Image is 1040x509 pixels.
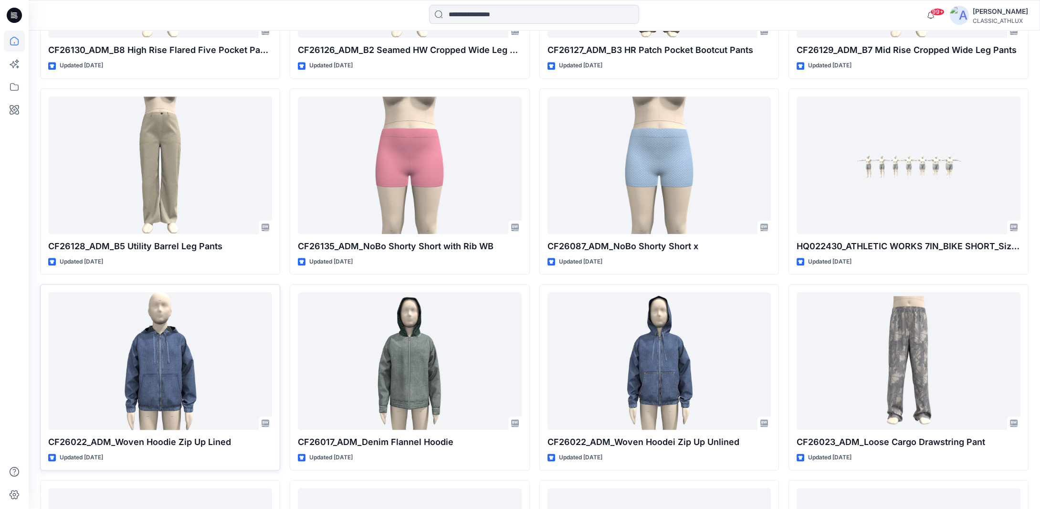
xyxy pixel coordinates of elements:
p: Updated [DATE] [309,257,353,267]
p: CF26126_ADM_B2 Seamed HW Cropped Wide Leg Pant [298,43,522,57]
p: CF26017_ADM_Denim Flannel Hoodie [298,435,522,449]
div: CLASSIC_ATHLUX [973,17,1028,24]
p: CF26128_ADM_B5 Utility Barrel Leg Pants [48,240,272,253]
p: Updated [DATE] [808,257,851,267]
p: CF26129_ADM_B7 Mid Rise Cropped Wide Leg Pants [797,43,1020,57]
a: CF26022_ADM_Woven Hoodie Zip Up Lined [48,292,272,430]
span: 99+ [930,8,945,16]
p: Updated [DATE] [309,61,353,71]
p: Updated [DATE] [808,61,851,71]
p: Updated [DATE] [60,453,103,463]
a: HQ022430_ATHLETIC WORKS 7IN_BIKE SHORT_Size Set [797,96,1020,234]
a: CF26022_ADM_Woven Hoodei Zip Up Unlined [547,292,771,430]
p: CF26135_ADM_NoBo Shorty Short with Rib WB [298,240,522,253]
a: CF26128_ADM_B5 Utility Barrel Leg Pants [48,96,272,234]
p: Updated [DATE] [559,257,602,267]
p: CF26087_ADM_NoBo Shorty Short x [547,240,771,253]
p: Updated [DATE] [60,257,103,267]
p: Updated [DATE] [309,453,353,463]
a: CF26087_ADM_NoBo Shorty Short x [547,96,771,234]
p: Updated [DATE] [559,61,602,71]
img: avatar [950,6,969,25]
a: CF26135_ADM_NoBo Shorty Short with Rib WB [298,96,522,234]
p: CF26130_ADM_B8 High Rise Flared Five Pocket Pants [48,43,272,57]
a: CF26023_ADM_Loose Cargo Drawstring Pant [797,292,1020,430]
p: CF26022_ADM_Woven Hoodie Zip Up Lined [48,435,272,449]
p: HQ022430_ATHLETIC WORKS 7IN_BIKE SHORT_Size Set [797,240,1020,253]
a: CF26017_ADM_Denim Flannel Hoodie [298,292,522,430]
p: CF26022_ADM_Woven Hoodei Zip Up Unlined [547,435,771,449]
p: CF26127_ADM_B3 HR Patch Pocket Bootcut Pants [547,43,771,57]
p: Updated [DATE] [559,453,602,463]
p: Updated [DATE] [60,61,103,71]
p: CF26023_ADM_Loose Cargo Drawstring Pant [797,435,1020,449]
div: [PERSON_NAME] [973,6,1028,17]
p: Updated [DATE] [808,453,851,463]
